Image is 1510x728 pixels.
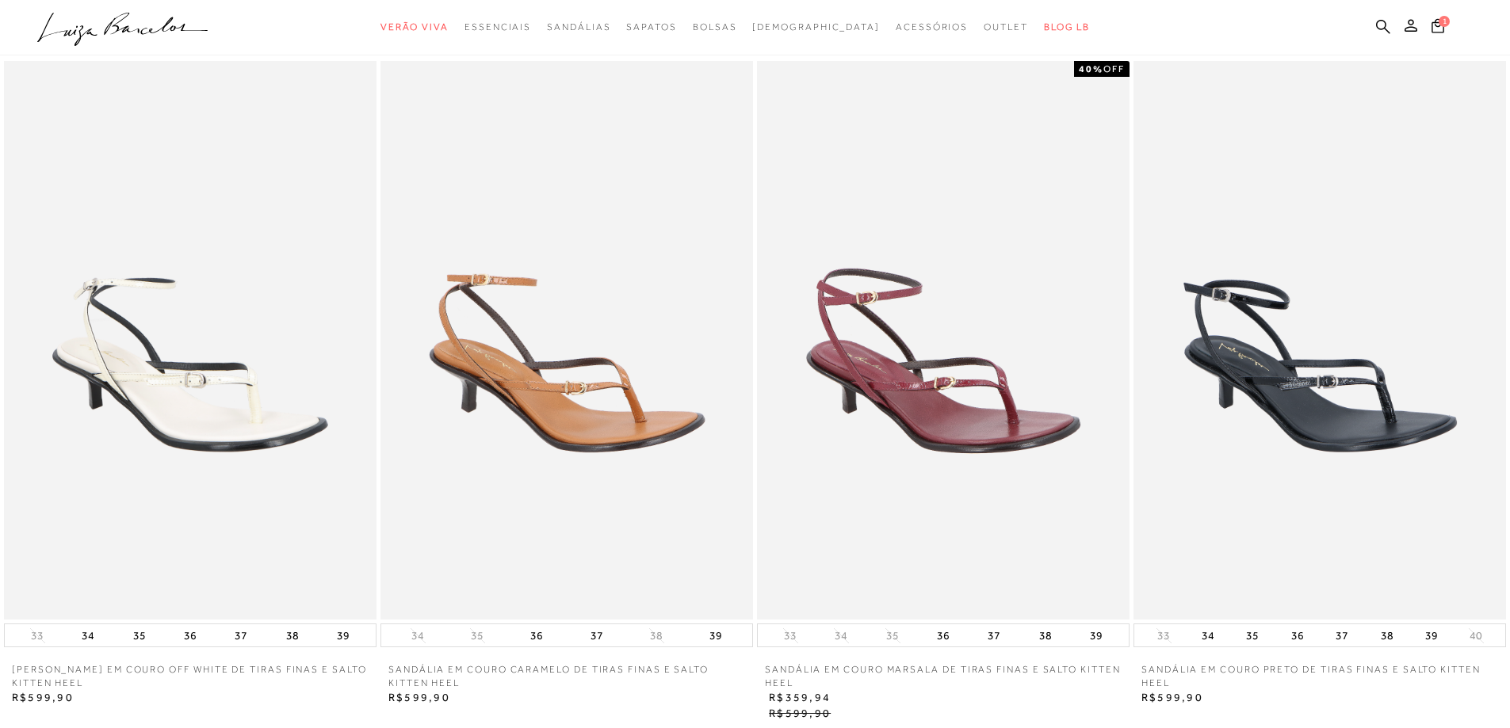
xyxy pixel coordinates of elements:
[380,61,753,619] img: SANDÁLIA EM COURO CARAMELO DE TIRAS FINAS E SALTO KITTEN HEEL
[881,628,904,643] button: 35
[752,13,880,42] a: noSubCategoriesText
[388,691,450,703] span: R$599,90
[1044,13,1090,42] a: BLOG LB
[984,13,1028,42] a: noSubCategoriesText
[12,691,74,703] span: R$599,90
[645,628,667,643] button: 38
[1465,628,1487,643] button: 40
[26,628,48,643] button: 33
[1286,624,1309,646] button: 36
[769,691,831,703] span: R$359,94
[693,21,737,32] span: Bolsas
[1376,624,1398,646] button: 38
[757,61,1130,619] img: SANDÁLIA EM COURO MARSALA DE TIRAS FINAS E SALTO KITTEN HEEL
[4,663,377,690] a: [PERSON_NAME] EM COURO OFF WHITE DE TIRAS FINAS E SALTO KITTEN HEEL
[380,21,449,32] span: Verão Viva
[407,628,429,643] button: 34
[380,13,449,42] a: noSubCategoriesText
[332,624,354,646] button: 39
[1197,624,1219,646] button: 34
[281,624,304,646] button: 38
[896,21,968,32] span: Acessórios
[1241,624,1263,646] button: 35
[1331,624,1353,646] button: 37
[830,628,852,643] button: 34
[464,21,531,32] span: Essenciais
[1427,17,1449,39] button: 1
[1044,21,1090,32] span: BLOG LB
[1085,624,1107,646] button: 39
[626,21,676,32] span: Sapatos
[230,624,252,646] button: 37
[1141,691,1203,703] span: R$599,90
[1439,16,1450,27] span: 1
[547,21,610,32] span: Sandálias
[1133,61,1506,619] img: SANDÁLIA EM COURO PRETO DE TIRAS FINAS E SALTO KITTEN HEEL
[380,663,753,690] a: SANDÁLIA EM COURO CARAMELO DE TIRAS FINAS E SALTO KITTEN HEEL
[1420,624,1443,646] button: 39
[77,624,99,646] button: 34
[932,624,954,646] button: 36
[1034,624,1057,646] button: 38
[128,624,151,646] button: 35
[1153,628,1175,643] button: 33
[464,13,531,42] a: noSubCategoriesText
[752,21,880,32] span: [DEMOGRAPHIC_DATA]
[466,628,488,643] button: 35
[1133,663,1506,690] a: SANDÁLIA EM COURO PRETO DE TIRAS FINAS E SALTO KITTEN HEEL
[896,13,968,42] a: noSubCategoriesText
[693,13,737,42] a: noSubCategoriesText
[779,628,801,643] button: 33
[705,624,727,646] button: 39
[526,624,548,646] button: 36
[984,21,1028,32] span: Outlet
[983,624,1005,646] button: 37
[586,624,608,646] button: 37
[1079,63,1103,74] strong: 40%
[1103,63,1125,74] span: OFF
[547,13,610,42] a: noSubCategoriesText
[4,61,377,619] img: SANDÁLIA EM COURO OFF WHITE DE TIRAS FINAS E SALTO KITTEN HEEL
[179,624,201,646] button: 36
[757,663,1130,690] a: SANDÁLIA EM COURO MARSALA DE TIRAS FINAS E SALTO KITTEN HEEL
[769,707,831,719] span: R$599,90
[626,13,676,42] a: noSubCategoriesText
